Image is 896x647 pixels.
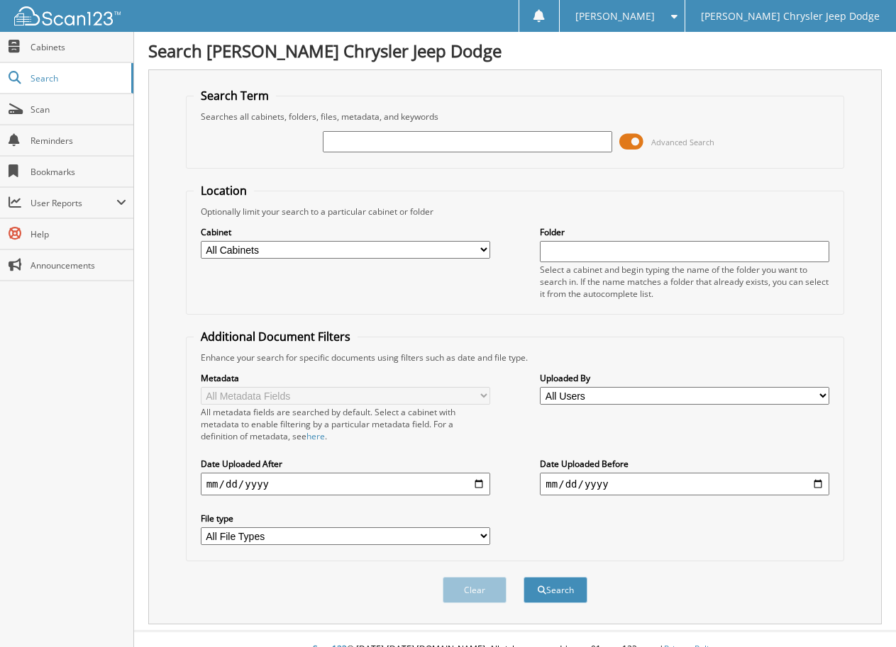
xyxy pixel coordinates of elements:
[201,372,490,384] label: Metadata
[540,473,829,495] input: end
[31,197,116,209] span: User Reports
[701,12,880,21] span: [PERSON_NAME] Chrysler Jeep Dodge
[194,183,254,198] legend: Location
[148,39,882,62] h1: Search [PERSON_NAME] Chrysler Jeep Dodge
[540,226,829,238] label: Folder
[194,206,837,218] div: Optionally limit your search to a particular cabinet or folder
[443,577,507,603] button: Clear
[540,458,829,470] label: Date Uploaded Before
[201,458,490,470] label: Date Uploaded After
[31,72,124,84] span: Search
[201,512,490,524] label: File type
[31,259,126,271] span: Announcements
[575,12,655,21] span: [PERSON_NAME]
[194,351,837,364] div: Enhance your search for specific documents using filters such as date and file type.
[194,88,276,103] legend: Search Term
[540,264,829,300] div: Select a cabinet and begin typing the name of the folder you want to search in. If the name match...
[31,103,126,116] span: Scan
[31,228,126,240] span: Help
[31,41,126,53] span: Cabinets
[201,406,490,442] div: All metadata fields are searched by default. Select a cabinet with metadata to enable filtering b...
[306,430,325,442] a: here
[651,137,714,147] span: Advanced Search
[524,577,587,603] button: Search
[201,226,490,238] label: Cabinet
[540,372,829,384] label: Uploaded By
[825,579,896,647] iframe: Chat Widget
[201,473,490,495] input: start
[194,329,358,344] legend: Additional Document Filters
[194,111,837,123] div: Searches all cabinets, folders, files, metadata, and keywords
[14,6,121,26] img: scan123-logo-white.svg
[31,166,126,178] span: Bookmarks
[31,135,126,147] span: Reminders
